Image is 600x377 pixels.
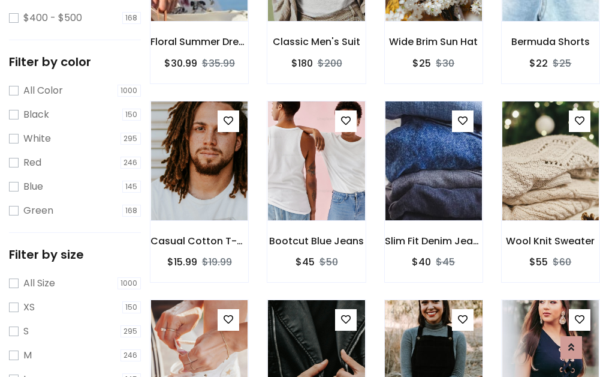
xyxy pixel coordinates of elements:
h6: $45 [296,256,315,268]
label: S [23,324,29,339]
label: Red [23,155,41,170]
label: Black [23,107,49,122]
h6: Floral Summer Dress [150,36,248,47]
span: 246 [120,157,141,169]
label: White [23,131,51,146]
span: 168 [122,12,141,24]
h6: Wide Brim Sun Hat [385,36,483,47]
del: $200 [318,56,342,70]
del: $25 [553,56,571,70]
label: All Size [23,276,55,291]
del: $30 [436,56,454,70]
label: Blue [23,179,43,194]
h6: $22 [529,58,548,69]
h6: Slim Fit Denim Jeans [385,235,483,247]
span: 150 [122,301,141,313]
span: 295 [120,325,141,337]
h6: Wool Knit Sweater [502,235,599,247]
span: 1000 [117,277,141,289]
del: $60 [553,255,571,269]
span: 246 [120,349,141,361]
del: $19.99 [202,255,232,269]
label: All Color [23,83,63,98]
label: $400 - $500 [23,11,82,25]
span: 145 [122,181,141,193]
h6: Casual Cotton T-Shirt [150,235,248,247]
h6: $40 [412,256,431,268]
h6: Classic Men's Suit [267,36,365,47]
h5: Filter by size [9,247,141,262]
del: $50 [319,255,338,269]
span: 150 [122,109,141,121]
h6: $180 [291,58,313,69]
label: M [23,348,32,363]
del: $45 [436,255,455,269]
h5: Filter by color [9,55,141,69]
h6: $55 [529,256,548,268]
label: XS [23,300,35,315]
h6: Bermuda Shorts [502,36,599,47]
h6: $25 [412,58,431,69]
span: 295 [120,133,141,145]
h6: Bootcut Blue Jeans [267,235,365,247]
h6: $30.99 [164,58,197,69]
label: Green [23,204,53,218]
h6: $15.99 [167,256,197,268]
span: 168 [122,205,141,217]
span: 1000 [117,85,141,97]
del: $35.99 [202,56,235,70]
